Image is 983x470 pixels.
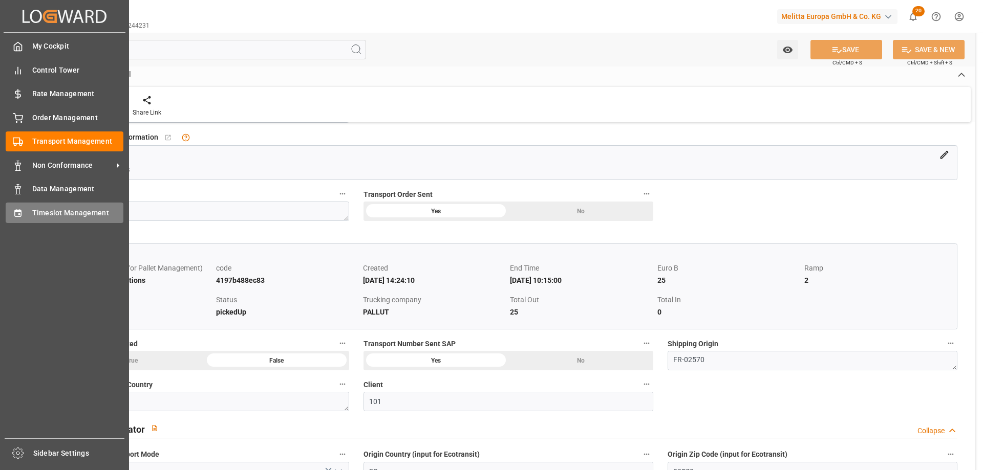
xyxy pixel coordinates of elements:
span: Rate Management [32,88,124,99]
button: Transport Order Sent [640,187,653,200]
div: Status [216,294,359,306]
div: Created [363,262,506,274]
span: 20 [912,6,925,16]
a: Rate Management [6,84,123,104]
div: Share Link [133,108,161,117]
button: Delivery Destination Country [336,377,349,391]
div: False [204,351,349,370]
textarea: FR-02570 [668,351,957,370]
span: Non Conformance [32,160,113,171]
button: show 20 new notifications [902,5,925,28]
span: Ctrl/CMD + S [832,59,862,66]
div: No [508,351,653,370]
div: 25 [510,306,653,318]
button: SAVE & NEW [893,40,965,59]
div: 0 [657,306,801,318]
button: Help Center [925,5,948,28]
div: Business Partner (for Pallet Management) [69,262,212,274]
span: Timeslot Management [32,208,124,218]
a: Control Tower [6,60,123,80]
div: [DATE] 14:24:10 [363,274,506,286]
span: Origin Zip Code (input for Ecotransit) [668,449,787,460]
div: 4197b488ec83 [216,274,359,286]
a: Timeslot Management [6,203,123,222]
input: Search Fields [47,40,366,59]
a: Data Management [6,179,123,199]
div: Yes [364,202,508,221]
span: Order Management [32,113,124,123]
button: View description [145,418,164,438]
button: Origin Zip Code (input for Ecotransit) [944,447,957,461]
button: Transport Number Sent SAP [640,337,653,350]
div: Yes [364,351,508,370]
span: Transport Order Sent [364,189,433,200]
button: Main Carriage Transport Mode [336,447,349,461]
button: TimeSlot Id [336,187,349,200]
div: No [508,202,653,221]
div: Melitta Europa GmbH & Co. KG [777,9,897,24]
div: Collapse [917,426,945,436]
div: Start Time [69,294,212,306]
div: code [216,262,359,274]
span: Control Tower [32,65,124,76]
div: 2 [804,274,948,286]
div: Euro B [657,262,801,274]
span: Ctrl/CMD + Shift + S [907,59,952,66]
button: Client [640,377,653,391]
button: Origin Country (input for Ecotransit) [640,447,653,461]
textarea: 4197b488ec83 [59,202,349,221]
div: [DATE] 10:15:00 [510,274,653,286]
button: Melitta Europa GmbH & Co. KG [777,7,902,26]
button: Shipping Origin [944,337,957,350]
span: Transport Management [32,136,124,147]
span: Sidebar Settings [33,448,125,459]
button: SAVE [810,40,882,59]
a: Transport Management [6,131,123,151]
span: Origin Country (input for Ecotransit) [364,449,480,460]
div: PALLUT [363,306,506,318]
div: True [59,351,204,370]
span: Client [364,379,383,390]
span: Transport Number Sent SAP [364,339,456,349]
div: Ramp [804,262,948,274]
div: End Time [510,262,653,274]
span: Data Management [32,184,124,194]
a: Chezy Loading [60,244,957,258]
a: Order Management [6,107,123,127]
div: Trucking company [363,294,506,306]
div: 25 [657,274,801,286]
textarea: FR [59,392,349,411]
button: Purchase Order Created [336,337,349,350]
div: Transport GT Solutions [69,274,212,286]
a: My Cockpit [6,36,123,56]
div: [DATE] 10:00:00 [69,306,212,318]
div: Total In [657,294,801,306]
span: My Cockpit [32,41,124,52]
div: pickedUp [216,306,359,318]
span: Shipping Origin [668,339,718,349]
div: Total Out [510,294,653,306]
button: open menu [777,40,798,59]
